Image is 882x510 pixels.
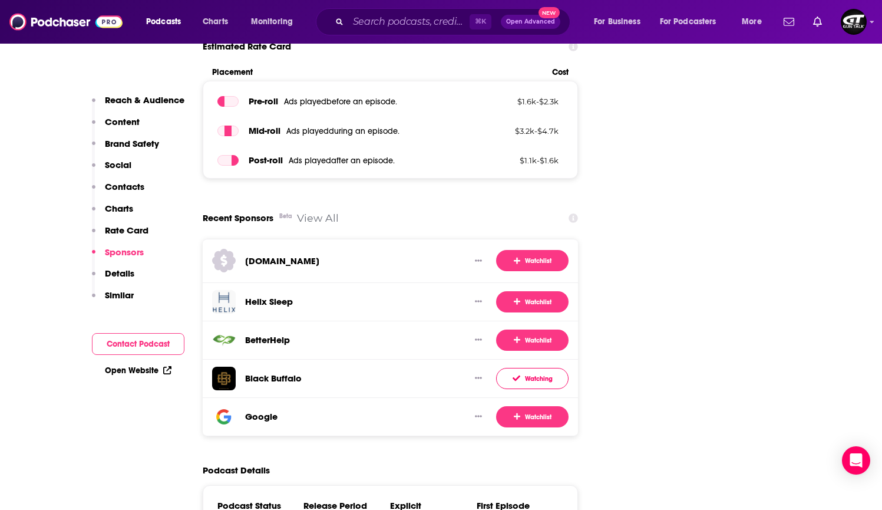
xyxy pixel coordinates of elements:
[513,374,553,383] span: Watching
[501,15,560,29] button: Open AdvancedNew
[245,411,278,422] a: Google
[105,94,184,106] p: Reach & Audience
[243,12,308,31] button: open menu
[212,405,236,429] img: Google logo
[105,181,144,192] p: Contacts
[212,290,236,314] img: Helix Sleep logo
[348,12,470,31] input: Search podcasts, credits, & more...
[245,296,293,307] a: Helix Sleep
[841,9,867,35] button: Show profile menu
[586,12,655,31] button: open menu
[297,212,339,224] a: View All
[92,159,131,181] button: Social
[105,246,144,258] p: Sponsors
[212,367,236,390] img: Black Buffalo logo
[92,268,134,289] button: Details
[249,154,283,166] span: Post -roll
[203,14,228,30] span: Charts
[92,94,184,116] button: Reach & Audience
[841,9,867,35] img: User Profile
[138,12,196,31] button: open menu
[779,12,799,32] a: Show notifications dropdown
[514,297,551,307] span: Watchlist
[92,138,159,160] button: Brand Safety
[470,334,487,346] button: Show More Button
[496,250,569,271] button: Watchlist
[245,334,290,346] a: BetterHelp
[105,366,171,376] a: Open Website
[105,159,131,170] p: Social
[203,207,273,229] span: Recent Sponsors
[514,256,551,266] span: Watchlist
[92,225,148,246] button: Rate Card
[808,12,827,32] a: Show notifications dropdown
[105,268,134,279] p: Details
[841,9,867,35] span: Logged in as GTMedia
[506,19,555,25] span: Open Advanced
[496,368,569,389] button: Watching
[105,116,140,127] p: Content
[105,225,148,236] p: Rate Card
[470,296,487,308] button: Show More Button
[284,97,397,107] span: Ads played before an episode .
[203,35,291,58] span: Estimated Rate Card
[482,97,559,106] p: $ 1.6k - $ 2.3k
[842,446,870,475] div: Open Intercom Messenger
[212,67,543,77] span: Placement
[514,335,551,345] span: Watchlist
[496,330,569,351] button: Watchlist
[251,14,293,30] span: Monitoring
[289,156,395,166] span: Ads played after an episode .
[203,465,270,476] h2: Podcast Details
[734,12,777,31] button: open menu
[594,14,640,30] span: For Business
[146,14,181,30] span: Podcasts
[92,246,144,268] button: Sponsors
[552,67,569,77] span: Cost
[742,14,762,30] span: More
[92,181,144,203] button: Contacts
[660,14,716,30] span: For Podcasters
[249,125,280,136] span: Mid -roll
[470,373,487,384] button: Show More Button
[195,12,235,31] a: Charts
[105,203,133,214] p: Charts
[245,373,302,384] a: Black Buffalo
[105,289,134,301] p: Similar
[92,289,134,311] button: Similar
[105,138,159,149] p: Brand Safety
[470,14,491,29] span: ⌘ K
[327,8,582,35] div: Search podcasts, credits, & more...
[249,96,278,107] span: Pre -roll
[92,203,133,225] button: Charts
[92,116,140,138] button: Content
[245,255,319,266] a: [DOMAIN_NAME]
[203,207,288,229] a: Recent SponsorsBeta
[482,126,559,136] p: $ 3.2k - $ 4.7k
[496,291,569,312] button: Watchlist
[212,328,236,352] img: BetterHelp logo
[279,205,292,228] div: Beta
[470,411,487,423] button: Show More Button
[652,12,734,31] button: open menu
[92,333,184,355] button: Contact Podcast
[539,7,560,18] span: New
[9,11,123,33] img: Podchaser - Follow, Share and Rate Podcasts
[496,406,569,427] button: Watchlist
[482,156,559,165] p: $ 1.1k - $ 1.6k
[286,126,399,136] span: Ads played during an episode .
[470,255,487,266] button: Show More Button
[514,412,551,422] span: Watchlist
